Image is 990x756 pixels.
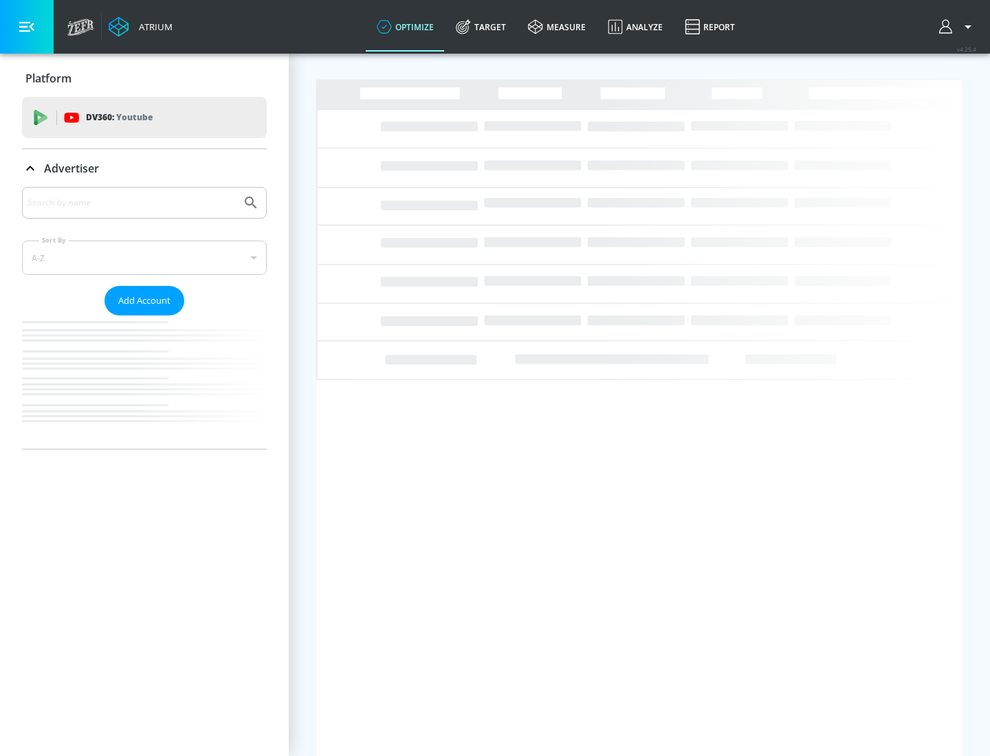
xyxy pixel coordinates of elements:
[597,2,674,52] a: Analyze
[445,2,517,52] a: Target
[104,286,184,315] button: Add Account
[22,315,267,449] nav: list of Advertiser
[22,187,267,449] div: Advertiser
[22,59,267,98] div: Platform
[27,194,236,212] input: Search by name
[118,293,170,309] span: Add Account
[366,2,445,52] a: optimize
[116,110,153,124] p: Youtube
[22,97,267,138] div: DV360: Youtube
[25,71,71,86] p: Platform
[44,161,99,176] p: Advertiser
[109,16,173,37] a: Atrium
[22,149,267,188] div: Advertiser
[133,21,173,33] div: Atrium
[674,2,746,52] a: Report
[39,236,69,245] label: Sort By
[957,45,976,53] span: v 4.25.4
[86,110,153,125] p: DV360:
[517,2,597,52] a: measure
[22,241,267,275] div: A-Z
